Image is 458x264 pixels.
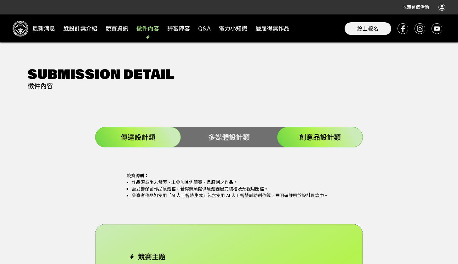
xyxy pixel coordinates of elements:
li: 參賽者作品如使用「AI 人工智慧生成」包含使用 AI 人工智慧輔助創作等，需明確註明於設計理念中。 [132,192,331,199]
span: 收藏這個活動 [403,5,429,10]
span: 徵件內容 [133,23,163,34]
li: 需妥善保留作品原始檔，若得獎須提供原始圖層完稿檔及預視用圖檔。 [132,186,331,192]
span: 徵件內容 [28,82,430,90]
a: 電力小知識 [215,14,251,42]
span: 競賽主題 [138,253,166,261]
a: 評審陣容 [163,14,194,42]
span: 創意品設計類 [299,133,341,142]
span: 電力小知識 [215,23,251,34]
span: 線上報名 [357,25,379,32]
span: 傳達設計類 [121,133,155,142]
a: Q&A [194,14,215,42]
a: 競賽資訊 [101,14,132,42]
img: Logo [13,21,28,36]
span: 競賽資訊 [102,23,132,34]
a: 最新消息 [28,14,59,42]
a: 歷屆得獎作品 [251,14,294,42]
span: 最新消息 [29,23,59,34]
span: 多媒體設計類 [208,133,250,142]
a: 瓩設計獎介紹 [59,14,101,42]
span: 評審陣容 [164,23,193,34]
button: 線上報名 [345,22,391,35]
li: 作品須為尚未發表、未參加其他競賽，且原創之作品。 [132,179,331,186]
p: 競賽總則： [127,173,331,179]
span: Submission Detail [28,67,430,80]
a: 徵件內容 [132,14,163,42]
span: Q&A [195,23,214,34]
span: 瓩設計獎介紹 [60,23,101,34]
span: 歷屆得獎作品 [252,23,293,34]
